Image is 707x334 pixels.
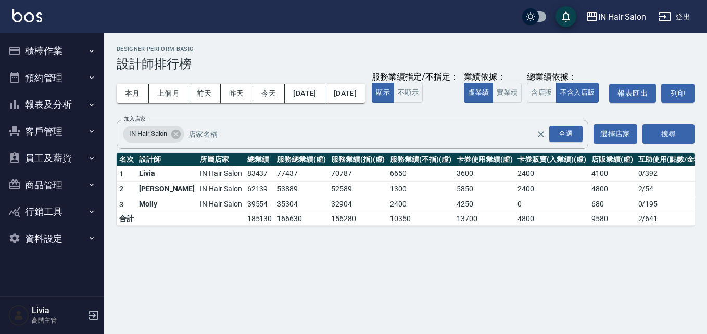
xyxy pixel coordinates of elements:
button: 報表匯出 [609,84,656,103]
td: 53889 [274,182,329,197]
td: 5850 [454,182,515,197]
td: [PERSON_NAME] [136,182,197,197]
th: 所屬店家 [197,153,244,166]
span: 2 [119,185,123,193]
button: 昨天 [221,84,253,103]
button: 不顯示 [394,83,423,103]
th: 名次 [117,153,136,166]
button: 資料設定 [4,225,100,252]
td: 62139 [245,182,275,197]
button: 列印 [661,84,695,103]
div: 業績依據： [464,72,522,83]
button: 今天 [253,84,285,103]
button: 本月 [117,84,149,103]
h2: Designer Perform Basic [117,46,695,53]
th: 服務總業績(虛) [274,153,329,166]
td: 10350 [387,212,453,226]
td: 9580 [589,212,636,226]
td: 合計 [117,212,136,226]
button: 搜尋 [642,124,695,144]
td: 6650 [387,166,453,182]
td: 680 [589,197,636,212]
p: 高階主管 [32,316,85,325]
div: 服務業績指定/不指定： [372,72,459,83]
div: 總業績依據： [527,72,604,83]
h3: 設計師排行榜 [117,57,695,71]
button: 登出 [654,7,695,27]
td: 32904 [329,197,388,212]
th: 總業績 [245,153,275,166]
td: 0 / 195 [636,197,706,212]
button: 選擇店家 [594,124,637,144]
td: 0 [515,197,588,212]
button: 報表及分析 [4,91,100,118]
button: 實業績 [493,83,522,103]
button: 顯示 [372,83,394,103]
td: 83437 [245,166,275,182]
table: a dense table [117,153,706,226]
td: 0 / 392 [636,166,706,182]
td: Molly [136,197,197,212]
td: 2400 [387,197,453,212]
div: 全選 [549,126,583,142]
td: 77437 [274,166,329,182]
th: 服務業績(指)(虛) [329,153,388,166]
td: 39554 [245,197,275,212]
button: 虛業績 [464,83,493,103]
th: 店販業績(虛) [589,153,636,166]
td: 13700 [454,212,515,226]
button: IN Hair Salon [582,6,650,28]
button: save [555,6,576,27]
td: 2400 [515,166,588,182]
button: [DATE] [325,84,365,103]
button: 含店販 [527,83,556,103]
th: 設計師 [136,153,197,166]
td: IN Hair Salon [197,197,244,212]
td: IN Hair Salon [197,166,244,182]
th: 卡券販賣(入業績)(虛) [515,153,588,166]
button: 上個月 [149,84,188,103]
td: Livia [136,166,197,182]
button: 商品管理 [4,172,100,199]
button: 前天 [188,84,221,103]
td: 1300 [387,182,453,197]
td: 3600 [454,166,515,182]
h5: Livia [32,305,85,316]
div: IN Hair Salon [598,10,646,23]
td: 2 / 641 [636,212,706,226]
th: 卡券使用業績(虛) [454,153,515,166]
button: 不含入店販 [556,83,599,103]
td: 166630 [274,212,329,226]
td: 52589 [329,182,388,197]
button: 行銷工具 [4,198,100,225]
td: 185130 [245,212,275,226]
td: 4800 [589,182,636,197]
th: 服務業績(不指)(虛) [387,153,453,166]
span: 1 [119,170,123,178]
img: Person [8,305,29,326]
button: Clear [534,127,548,142]
td: 4800 [515,212,588,226]
td: 156280 [329,212,388,226]
td: 4100 [589,166,636,182]
label: 加入店家 [124,115,146,123]
span: IN Hair Salon [123,129,173,139]
img: Logo [12,9,42,22]
button: 櫃檯作業 [4,37,100,65]
button: 客戶管理 [4,118,100,145]
button: [DATE] [285,84,325,103]
input: 店家名稱 [186,125,554,143]
button: 員工及薪資 [4,145,100,172]
td: 4250 [454,197,515,212]
td: IN Hair Salon [197,182,244,197]
span: 3 [119,200,123,209]
td: 35304 [274,197,329,212]
td: 70787 [329,166,388,182]
button: Open [547,124,585,144]
div: IN Hair Salon [123,126,184,143]
td: 2400 [515,182,588,197]
th: 互助使用(點數/金額) [636,153,706,166]
td: 2 / 54 [636,182,706,197]
button: 預約管理 [4,65,100,92]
